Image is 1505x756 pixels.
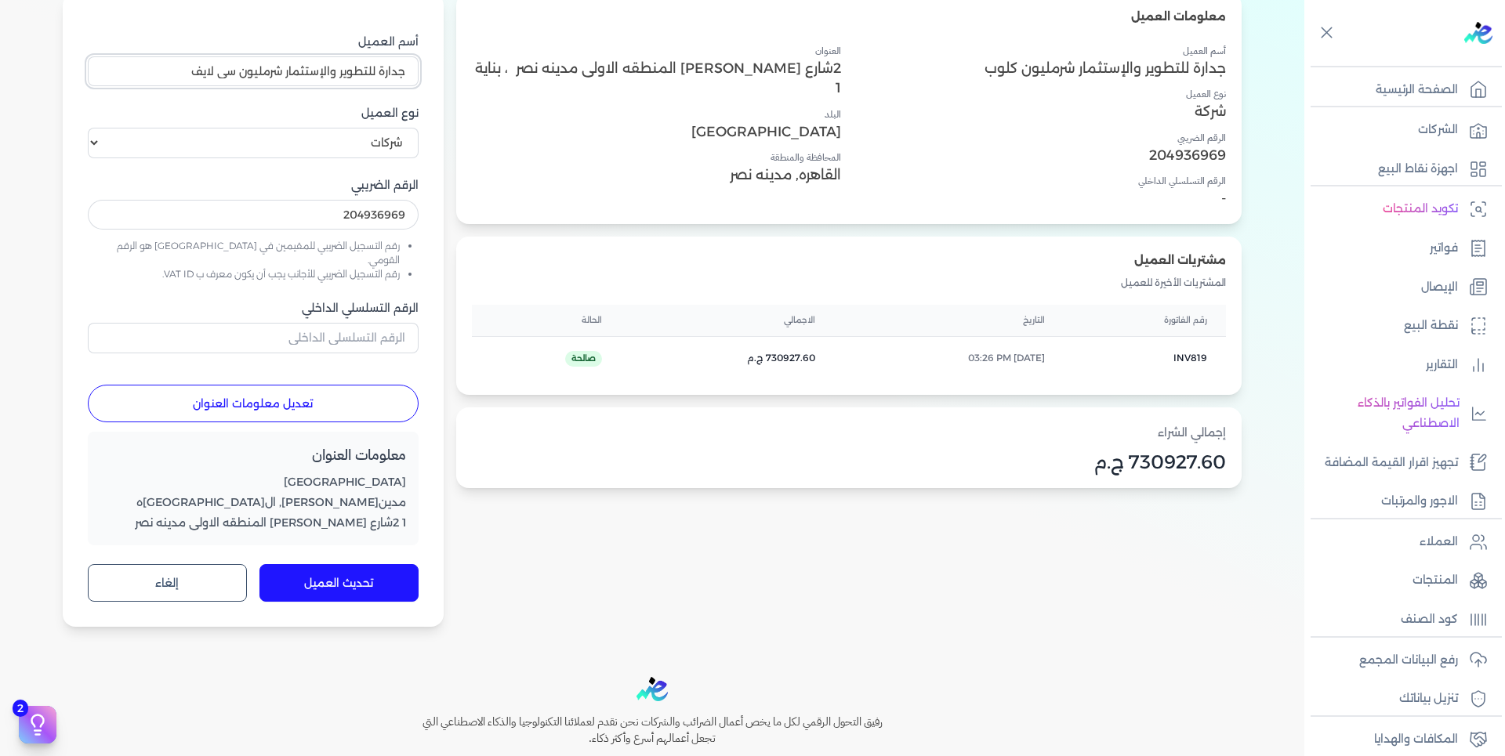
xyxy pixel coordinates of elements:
img: logo [636,677,668,701]
img: logo [1464,22,1492,44]
h6: رفيق التحول الرقمي لكل ما يخص أعمال الضرائب والشركات نحن نقدم لعملائنا التكنولوجيا والذكاء الاصطن... [389,714,916,747]
a: اجهزة نقاط البيع [1304,153,1496,186]
a: الاجور والمرتبات [1304,485,1496,518]
p: المكافات والهدايا [1374,729,1458,750]
a: تكويد المنتجات [1304,193,1496,226]
p: الشركات [1418,120,1458,140]
a: رفع البيانات المجمع [1304,644,1496,677]
th: الحالة [472,305,622,336]
p: تنزيل بياناتك [1399,689,1458,709]
p: شركة [857,101,1226,121]
p: [GEOGRAPHIC_DATA] [472,121,841,142]
button: تعديل معلومات العنوان [88,385,419,422]
p: 204936969 [857,145,1226,165]
p: تحليل الفواتير بالذكاء الاصطناعي [1312,393,1460,433]
p: إجمالي الشراء [472,423,1227,443]
a: تحليل الفواتير بالذكاء الاصطناعي [1304,387,1496,439]
p: الصفحة الرئيسية [1376,80,1458,100]
input: الرقم التسلسلي الداخلي [88,323,419,353]
label: الرقم الضريبي [88,177,419,194]
div: INV819 [1083,351,1207,365]
li: رقم التسجيل الضريبي للأجانب يجب أن يكون معرف ب VAT ID. [88,267,400,281]
button: تحديث العميل [259,564,419,602]
span: 2 [13,700,28,717]
th: الاجمالي [621,305,833,336]
a: الشركات [1304,114,1496,146]
a: تجهيز اقرار القيمة المضافة [1304,447,1496,479]
input: الرقم الضريبي [88,200,419,230]
a: نقطة البيع [1304,309,1496,342]
label: نوع العميل [88,105,419,121]
div: 730927.60 ج.م [640,351,814,365]
p: الاجور والمرتبات [1381,491,1458,512]
p: اجهزة نقاط البيع [1378,159,1458,179]
label: الرقم التسلسلي الداخلي [88,300,419,317]
li: رقم التسجيل الضريبي للمقيمين في [GEOGRAPHIC_DATA] هو الرقم القومي. [88,239,400,267]
h4: نوع العميل [857,87,1226,101]
p: القاهره, مدينه نصر [472,165,841,185]
p: المشتريات الأخيرة للعميل [472,273,1227,293]
a: فواتير [1304,232,1496,265]
h4: البلد [472,107,841,121]
p: جدارة للتطوير والإستثمار شرمليون كلوب [857,58,1226,78]
a: تنزيل بياناتك [1304,682,1496,715]
a: المنتجات [1304,564,1496,597]
p: 2شارع [PERSON_NAME] المنطقه الاولى مدينه نصر ، بناية 1 [472,58,841,98]
p: فواتير [1430,238,1458,259]
p: 730927.60 ج.م [472,452,1227,472]
div: [DATE] 03:26 PM [853,351,1045,365]
input: اكتب اسم العميل هنا [88,56,419,86]
th: رقم الفاتورة [1064,305,1226,336]
p: الإيصال [1421,277,1458,298]
h4: العنوان [472,44,841,58]
button: إلغاء [88,564,247,602]
p: كود الصنف [1401,610,1458,630]
span: صالحة [565,351,602,367]
a: كود الصنف [1304,603,1496,636]
h4: المحافظة والمنطقة [472,150,841,165]
p: رفع البيانات المجمع [1359,650,1458,671]
p: نقطة البيع [1404,316,1458,336]
h4: الرقم التسلسلي الداخلي [857,174,1226,188]
p: [GEOGRAPHIC_DATA] [100,472,406,493]
h4: الرقم الضريبي [857,131,1226,145]
label: أسم العميل [88,34,419,50]
a: المكافات والهدايا [1304,723,1496,756]
h4: معلومات العنوان [100,444,406,467]
h4: أسم العميل [857,44,1226,58]
p: 1 2شارع [PERSON_NAME] المنطقه الاولى مدينه نصر [100,513,406,534]
a: الصفحة الرئيسية [1304,74,1496,107]
a: الإيصال [1304,271,1496,304]
p: مدين[PERSON_NAME], ال[GEOGRAPHIC_DATA]ه [100,493,406,513]
a: العملاء [1304,526,1496,559]
span: معلومات العميل [1131,9,1226,24]
th: التاريخ [834,305,1064,336]
span: مشتريات العميل [1134,253,1226,267]
p: - [857,188,1226,208]
p: تكويد المنتجات [1383,199,1458,219]
p: المنتجات [1413,570,1458,591]
a: التقارير [1304,349,1496,382]
p: تجهيز اقرار القيمة المضافة [1325,453,1458,473]
button: 2 [19,706,56,743]
p: التقارير [1426,355,1458,375]
p: العملاء [1420,532,1458,552]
